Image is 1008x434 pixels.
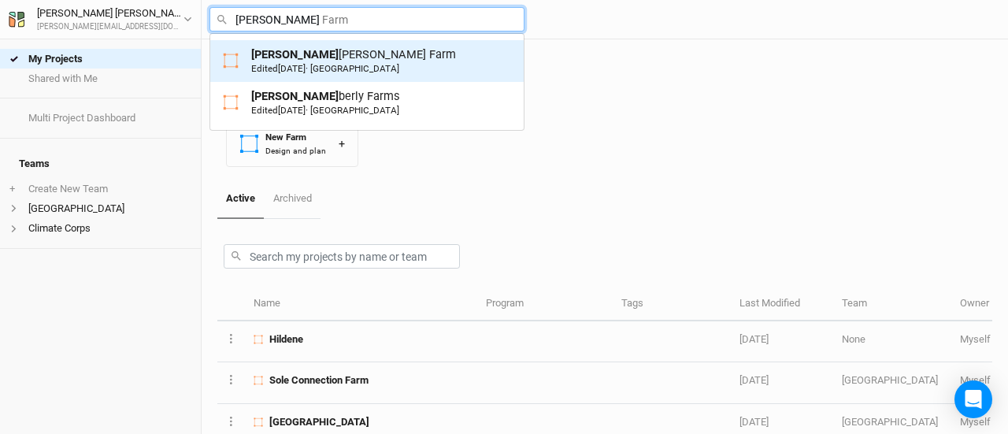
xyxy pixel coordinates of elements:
div: Design and plan [265,145,326,157]
mark: [PERSON_NAME] [251,47,339,61]
div: + [339,135,345,152]
div: [PERSON_NAME][EMAIL_ADDRESS][DOMAIN_NAME] [37,21,183,33]
div: [PERSON_NAME] [PERSON_NAME] [37,6,183,21]
div: Open Intercom Messenger [954,380,992,418]
div: [PERSON_NAME] Farm [251,46,456,76]
div: berly Farms [251,88,400,117]
span: Hildene [269,332,303,347]
div: menu-options [209,33,524,131]
span: Sole Connection Farm [269,373,369,388]
span: michael@bccdvt.org [960,374,991,386]
a: Kim Pinsonneault Farm [210,40,524,82]
a: Kimberly Farms [210,82,524,124]
a: [PERSON_NAME][PERSON_NAME] FarmEdited[DATE]· [GEOGRAPHIC_DATA] [223,46,511,76]
span: + [9,183,15,195]
span: Edited [251,63,306,74]
mark: [PERSON_NAME] [251,89,339,103]
td: None [833,321,951,362]
h4: Teams [9,148,191,180]
span: michael@bccdvt.org [960,333,991,345]
th: Tags [613,287,731,321]
span: Oct 24, 2024 12:10 PM [278,105,306,116]
div: · [GEOGRAPHIC_DATA] [251,104,399,117]
div: · [GEOGRAPHIC_DATA] [251,62,399,75]
button: [PERSON_NAME] [PERSON_NAME][PERSON_NAME][EMAIL_ADDRESS][DOMAIN_NAME] [8,5,193,33]
span: Edited [251,105,306,116]
span: michael@bccdvt.org [960,416,991,428]
span: Jan 15, 2024 12:38 PM [278,63,306,74]
h1: My Projects [226,77,992,102]
td: [GEOGRAPHIC_DATA] [833,362,951,403]
a: [PERSON_NAME]berly FarmsEdited[DATE]· [GEOGRAPHIC_DATA] [223,88,511,117]
div: New Farm [265,131,326,144]
button: New FarmDesign and plan+ [226,121,358,167]
th: Program [476,287,612,321]
a: Active [217,180,264,219]
span: Jul 25, 2025 1:06 PM [739,374,769,386]
th: Owner [951,287,999,321]
th: Team [833,287,951,321]
a: Archived [264,180,320,217]
input: Search all farms [209,7,524,32]
input: Search my projects by name or team [224,244,460,269]
span: Jul 30, 2025 11:03 AM [739,333,769,345]
th: Last Modified [731,287,833,321]
span: Jul 19, 2025 7:38 AM [739,416,769,428]
th: Name [245,287,476,321]
span: Willow Lane [269,415,369,429]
